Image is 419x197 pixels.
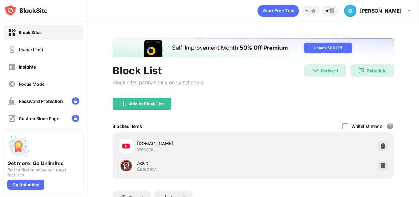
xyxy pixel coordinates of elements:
div: Block Sites [19,30,42,35]
img: lock-menu.svg [72,97,79,105]
img: favicons [122,142,130,150]
img: logo-blocksite.svg [4,4,48,17]
img: time-usage-off.svg [8,46,16,53]
div: Get more. Go Unlimited [7,160,80,166]
div: Block sites permanently or by schedule [113,79,203,85]
img: push-unlimited.svg [7,136,29,158]
div: Custom Block Page [19,116,59,121]
div: Password Protection [19,99,63,104]
div: Redirect [321,68,338,73]
iframe: Banner [113,38,394,57]
div: Website [137,147,153,152]
img: password-protection-off.svg [8,97,16,105]
div: Schedule [367,68,386,73]
div: 4 [326,9,328,13]
img: reward-small.svg [328,7,336,14]
div: 🔞 [120,160,133,172]
div: [PERSON_NAME] [360,8,402,14]
img: lock-menu.svg [72,115,79,122]
img: insights-off.svg [8,63,16,71]
div: Add to Block List [129,101,164,106]
div: animation [257,5,299,17]
img: focus-off.svg [8,80,16,88]
div: Adult [137,160,253,166]
div: 70 [305,9,310,13]
div: Insights [19,64,36,69]
div: G [344,5,356,17]
div: Blocked Items [113,124,142,129]
div: Focus Mode [19,81,44,87]
div: Go Unlimited [7,180,44,190]
div: Be the first to enjoy our latest features [7,167,80,177]
div: Whitelist mode [351,124,382,129]
div: [DOMAIN_NAME] [137,140,253,147]
div: Category [137,166,156,172]
img: block-on.svg [8,29,16,36]
div: Block List [113,64,203,77]
img: customize-block-page-off.svg [8,115,16,122]
div: Usage Limit [19,47,43,52]
img: points-small.svg [310,7,317,14]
